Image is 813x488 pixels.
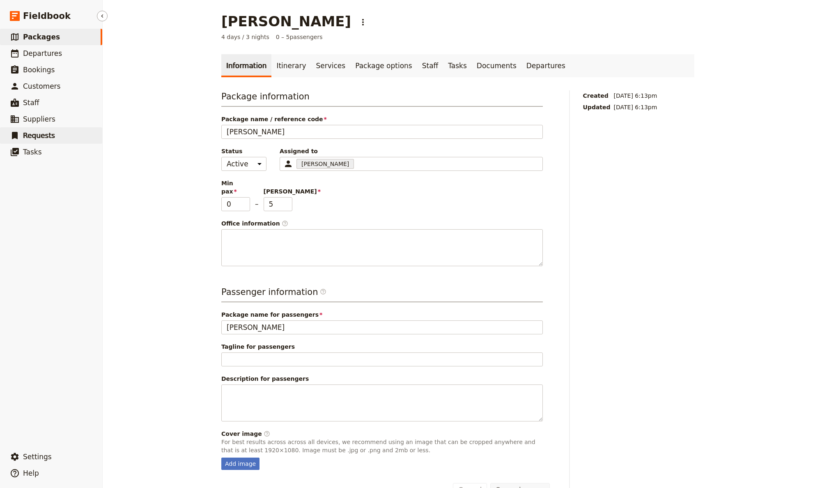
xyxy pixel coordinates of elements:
[221,352,543,366] input: Tagline for passengers
[276,33,323,41] span: 0 – 5 passengers
[221,438,543,454] p: For best results across across all devices, we recommend using an image that can be cropped anywh...
[221,33,269,41] span: 4 days / 3 nights
[221,229,543,266] textarea: Office information​
[23,33,60,41] span: Packages
[583,103,611,111] span: Updated
[320,288,326,295] span: ​
[320,288,326,298] span: ​
[356,159,357,169] input: Assigned to[PERSON_NAME]Clear input
[23,10,71,22] span: Fieldbook
[221,179,250,196] span: Min pax
[221,157,266,171] select: Status
[23,99,39,107] span: Staff
[221,343,543,351] span: Tagline for passengers
[23,115,55,123] span: Suppliers
[23,66,55,74] span: Bookings
[221,90,543,107] h3: Package information
[417,54,443,77] a: Staff
[614,92,657,100] span: [DATE] 6:13pm
[356,15,370,29] button: Actions
[350,54,417,77] a: Package options
[264,197,292,211] input: [PERSON_NAME]
[23,49,62,58] span: Departures
[221,384,543,421] textarea: Description for passengers
[97,11,108,21] button: Hide menu
[221,54,271,77] a: Information
[472,54,521,77] a: Documents
[282,220,288,227] span: ​
[221,430,543,438] div: Cover image
[583,92,611,100] span: Created
[311,54,351,77] a: Services
[23,82,60,90] span: Customers
[221,375,543,383] span: Description for passengers
[221,125,543,139] input: Package name / reference code
[280,147,543,155] span: Assigned to
[443,54,472,77] a: Tasks
[271,54,311,77] a: Itinerary
[301,160,349,168] span: [PERSON_NAME]
[255,199,259,211] span: –
[221,320,543,334] input: Package name for passengers
[221,458,260,470] div: Add image
[221,13,351,30] h1: [PERSON_NAME]
[23,131,55,140] span: Requests
[614,103,657,111] span: [DATE] 6:13pm
[264,187,292,196] span: [PERSON_NAME]
[264,430,270,437] span: ​
[221,147,266,155] span: Status
[521,54,570,77] a: Departures
[221,115,543,123] span: Package name / reference code
[23,148,42,156] span: Tasks
[221,286,543,302] h3: Passenger information
[23,453,52,461] span: Settings
[221,197,250,211] input: Min pax
[221,219,543,228] span: Office information
[221,311,543,319] span: Package name for passengers
[23,469,39,477] span: Help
